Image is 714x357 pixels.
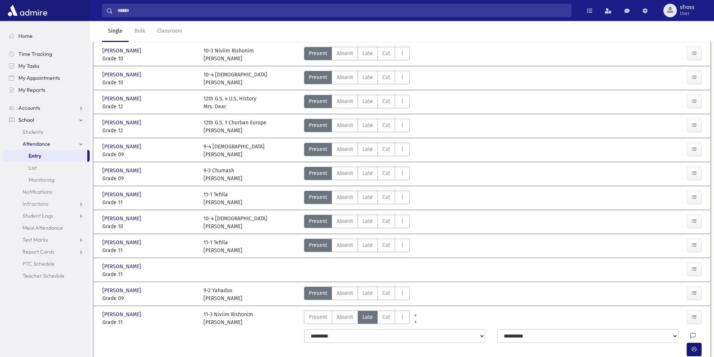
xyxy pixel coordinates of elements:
span: School [18,117,34,123]
span: [PERSON_NAME] [102,191,143,199]
span: Present [309,289,327,297]
span: Test Marks [22,236,48,243]
span: Absent [337,217,353,225]
div: AttTypes [304,95,410,111]
span: Present [309,169,327,177]
span: [PERSON_NAME] [102,287,143,294]
span: Cut [382,289,390,297]
span: [PERSON_NAME] [102,71,143,79]
span: Grade 11 [102,270,196,278]
span: Cut [382,49,390,57]
div: 10-4 [DEMOGRAPHIC_DATA] [PERSON_NAME] [204,215,267,230]
a: Notifications [3,186,90,198]
a: Teacher Schedule [3,270,90,282]
span: [PERSON_NAME] [102,311,143,318]
span: Grade 12 [102,103,196,111]
div: AttTypes [304,167,410,182]
div: 11-3 Niviim Rishonim [PERSON_NAME] [204,311,253,326]
span: Absent [337,97,353,105]
a: Accounts [3,102,90,114]
span: Student Logs [22,212,53,219]
span: Grade 11 [102,199,196,206]
span: Cut [382,121,390,129]
a: Students [3,126,90,138]
span: Absent [337,73,353,81]
div: 9-4 [DEMOGRAPHIC_DATA] [PERSON_NAME] [204,143,265,158]
span: Accounts [18,105,40,111]
div: AttTypes [304,215,410,230]
span: PTC Schedule [22,260,55,267]
span: Absent [337,289,353,297]
div: AttTypes [304,287,410,302]
span: My Appointments [18,75,60,81]
a: My Tasks [3,60,90,72]
div: AttTypes [304,47,410,63]
div: AttTypes [304,119,410,134]
div: 11-1 Tefilla [PERSON_NAME] [204,239,242,254]
span: Late [362,241,373,249]
span: [PERSON_NAME] [102,95,143,103]
span: Students [22,128,43,135]
span: [PERSON_NAME] [102,167,143,175]
span: Present [309,193,327,201]
span: Cut [382,73,390,81]
span: Present [309,241,327,249]
a: Single [102,21,129,42]
span: Absent [337,49,353,57]
span: Late [362,121,373,129]
span: List [28,164,37,171]
div: 9-2 Yahadus [PERSON_NAME] [204,287,242,302]
a: Classroom [151,21,188,42]
div: AttTypes [304,311,410,326]
span: My Reports [18,87,45,93]
a: Bulk [129,21,151,42]
span: Present [309,217,327,225]
span: Grade 09 [102,151,196,158]
span: Present [309,121,327,129]
a: Monitoring [3,174,90,186]
span: Time Tracking [18,51,52,57]
span: [PERSON_NAME] [102,47,143,55]
span: Late [362,217,373,225]
span: Absent [337,193,353,201]
span: Absent [337,313,353,321]
span: Late [362,289,373,297]
div: AttTypes [304,143,410,158]
div: 11-1 Tefilla [PERSON_NAME] [204,191,242,206]
span: Absent [337,169,353,177]
a: Meal Attendance [3,222,90,234]
span: Monitoring [28,176,54,183]
a: Attendance [3,138,90,150]
div: AttTypes [304,71,410,87]
a: My Reports [3,84,90,96]
span: Cut [382,193,390,201]
span: Present [309,97,327,105]
span: Absent [337,145,353,153]
span: Cut [382,217,390,225]
span: Attendance [22,140,50,147]
span: Late [362,97,373,105]
a: Home [3,30,90,42]
span: Cut [382,145,390,153]
div: 9-3 Chumash [PERSON_NAME] [204,167,242,182]
span: [PERSON_NAME] [102,239,143,246]
a: Student Logs [3,210,90,222]
span: Grade 10 [102,55,196,63]
span: Grade 12 [102,127,196,134]
span: Late [362,193,373,201]
span: Late [362,313,373,321]
img: AdmirePro [6,3,49,18]
div: 10-3 Niviim Rishonim [PERSON_NAME] [204,47,254,63]
span: Cut [382,97,390,105]
span: Teacher Schedule [22,272,64,279]
a: Test Marks [3,234,90,246]
span: Present [309,313,327,321]
span: Grade 11 [102,318,196,326]
a: PTC Schedule [3,258,90,270]
span: My Tasks [18,63,39,69]
input: Search [113,4,571,17]
span: Grade 10 [102,223,196,230]
span: Cut [382,241,390,249]
span: Grade 10 [102,79,196,87]
div: AttTypes [304,239,410,254]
